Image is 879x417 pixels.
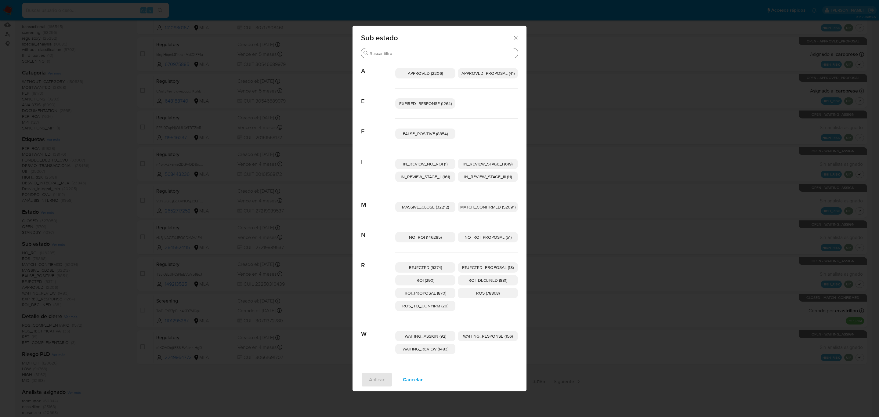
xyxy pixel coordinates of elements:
[458,159,518,169] div: IN_REVIEW_STAGE_I (619)
[401,174,450,180] span: IN_REVIEW_STAGE_II (161)
[402,303,448,309] span: ROS_TO_CONFIRM (20)
[458,275,518,285] div: ROI_DECLINED (881)
[395,288,455,298] div: ROI_PROPOSAL (870)
[395,68,455,78] div: APPROVED (2206)
[361,119,395,135] span: F
[458,68,518,78] div: APPROVED_PROPOSAL (41)
[463,333,513,339] span: WAITING_RESPONSE (156)
[395,202,455,212] div: MASSIVE_CLOSE (32212)
[403,161,447,167] span: IN_REVIEW_NO_ROI (1)
[361,149,395,165] span: I
[409,234,442,240] span: NO_ROI (146285)
[399,100,452,107] span: EXPIRED_RESPONSE (1264)
[465,234,512,240] span: NO_ROI_PROPOSAL (51)
[460,204,515,210] span: MATCH_CONFIRMED (52091)
[395,98,455,109] div: EXPIRED_RESPONSE (1264)
[462,264,514,270] span: REJECTED_PROPOSAL (18)
[361,192,395,209] span: M
[395,344,455,354] div: WAITING_REVIEW (1483)
[461,70,515,76] span: APPROVED_PROPOSAL (41)
[395,301,455,311] div: ROS_TO_CONFIRM (20)
[361,222,395,239] span: N
[513,35,518,40] button: Cerrar
[395,262,455,273] div: REJECTED (5374)
[361,58,395,75] span: A
[417,277,434,283] span: ROI (290)
[395,129,455,139] div: FALSE_POSITIVE (8854)
[361,321,395,338] span: W
[408,70,443,76] span: APPROVED (2206)
[458,331,518,341] div: WAITING_RESPONSE (156)
[464,174,512,180] span: IN_REVIEW_STAGE_III (11)
[402,204,449,210] span: MASSIVE_CLOSE (32212)
[458,288,518,298] div: ROS (78868)
[395,172,455,182] div: IN_REVIEW_STAGE_II (161)
[395,372,431,387] button: Cancelar
[403,131,448,137] span: FALSE_POSITIVE (8854)
[395,232,455,242] div: NO_ROI (146285)
[364,51,368,56] button: Buscar
[458,202,518,212] div: MATCH_CONFIRMED (52091)
[405,290,446,296] span: ROI_PROPOSAL (870)
[395,275,455,285] div: ROI (290)
[395,159,455,169] div: IN_REVIEW_NO_ROI (1)
[476,290,500,296] span: ROS (78868)
[463,161,512,167] span: IN_REVIEW_STAGE_I (619)
[458,172,518,182] div: IN_REVIEW_STAGE_III (11)
[403,346,448,352] span: WAITING_REVIEW (1483)
[370,51,515,56] input: Buscar filtro
[409,264,442,270] span: REJECTED (5374)
[361,252,395,269] span: R
[405,333,446,339] span: WAITING_ASSIGN (92)
[403,373,423,386] span: Cancelar
[361,34,513,42] span: Sub estado
[361,89,395,105] span: E
[395,331,455,341] div: WAITING_ASSIGN (92)
[458,262,518,273] div: REJECTED_PROPOSAL (18)
[458,232,518,242] div: NO_ROI_PROPOSAL (51)
[468,277,507,283] span: ROI_DECLINED (881)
